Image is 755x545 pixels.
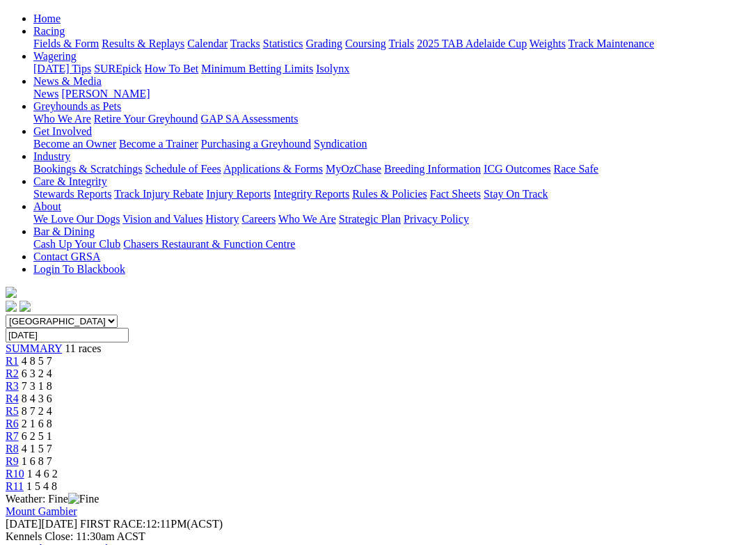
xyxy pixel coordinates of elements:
a: Minimum Betting Limits [201,63,313,74]
span: 8 7 2 4 [22,405,52,417]
a: R11 [6,480,24,492]
a: How To Bet [145,63,199,74]
a: SUMMARY [6,342,62,354]
a: Mount Gambier [6,505,77,517]
a: Race Safe [553,163,598,175]
a: Care & Integrity [33,175,107,187]
span: 12:11PM(ACST) [80,518,223,530]
a: 2025 TAB Adelaide Cup [417,38,527,49]
a: Login To Blackbook [33,263,125,275]
a: Vision and Values [122,213,202,225]
a: Become an Owner [33,138,116,150]
span: FIRST RACE: [80,518,145,530]
a: Cash Up Your Club [33,238,120,250]
a: We Love Our Dogs [33,213,120,225]
img: twitter.svg [19,301,31,312]
img: logo-grsa-white.png [6,287,17,298]
div: Wagering [33,63,749,75]
a: Coursing [345,38,386,49]
a: R2 [6,368,19,379]
a: [PERSON_NAME] [61,88,150,100]
a: Tracks [230,38,260,49]
img: Fine [68,493,99,505]
div: Kennels Close: 11:30am ACST [6,530,749,543]
a: R9 [6,455,19,467]
a: Contact GRSA [33,251,100,262]
a: R7 [6,430,19,442]
a: Grading [306,38,342,49]
a: Stewards Reports [33,188,111,200]
a: Who We Are [278,213,336,225]
a: Home [33,13,61,24]
img: facebook.svg [6,301,17,312]
a: Injury Reports [206,188,271,200]
a: News & Media [33,75,102,87]
a: Isolynx [316,63,349,74]
a: Results & Replays [102,38,184,49]
div: About [33,213,749,226]
div: Get Involved [33,138,749,150]
div: Greyhounds as Pets [33,113,749,125]
a: Greyhounds as Pets [33,100,121,112]
a: R10 [6,468,24,480]
span: 1 6 8 7 [22,455,52,467]
span: [DATE] [6,518,42,530]
span: 1 4 6 2 [27,468,58,480]
a: Stay On Track [484,188,548,200]
a: SUREpick [94,63,141,74]
a: R3 [6,380,19,392]
a: Purchasing a Greyhound [201,138,311,150]
span: 7 3 1 8 [22,380,52,392]
a: Wagering [33,50,77,62]
a: Industry [33,150,70,162]
div: Care & Integrity [33,188,749,200]
a: R1 [6,355,19,367]
span: [DATE] [6,518,77,530]
a: Integrity Reports [273,188,349,200]
input: Select date [6,328,129,342]
a: Retire Your Greyhound [94,113,198,125]
a: MyOzChase [326,163,381,175]
a: R4 [6,393,19,404]
a: [DATE] Tips [33,63,91,74]
span: 4 8 5 7 [22,355,52,367]
a: Applications & Forms [223,163,323,175]
a: Who We Are [33,113,91,125]
a: History [205,213,239,225]
div: Bar & Dining [33,238,749,251]
span: 8 4 3 6 [22,393,52,404]
a: Calendar [187,38,228,49]
span: 6 3 2 4 [22,368,52,379]
a: Fact Sheets [430,188,481,200]
a: R6 [6,418,19,429]
a: R8 [6,443,19,455]
a: Weights [530,38,566,49]
div: News & Media [33,88,749,100]
span: Weather: Fine [6,493,99,505]
a: Privacy Policy [404,213,469,225]
a: Chasers Restaurant & Function Centre [123,238,295,250]
a: Racing [33,25,65,37]
span: 2 1 6 8 [22,418,52,429]
a: GAP SA Assessments [201,113,299,125]
a: About [33,200,61,212]
div: Industry [33,163,749,175]
a: Strategic Plan [339,213,401,225]
a: Careers [241,213,276,225]
a: Breeding Information [384,163,481,175]
span: 11 races [65,342,101,354]
a: Schedule of Fees [145,163,221,175]
div: Racing [33,38,749,50]
span: 4 1 5 7 [22,443,52,455]
a: R5 [6,405,19,417]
